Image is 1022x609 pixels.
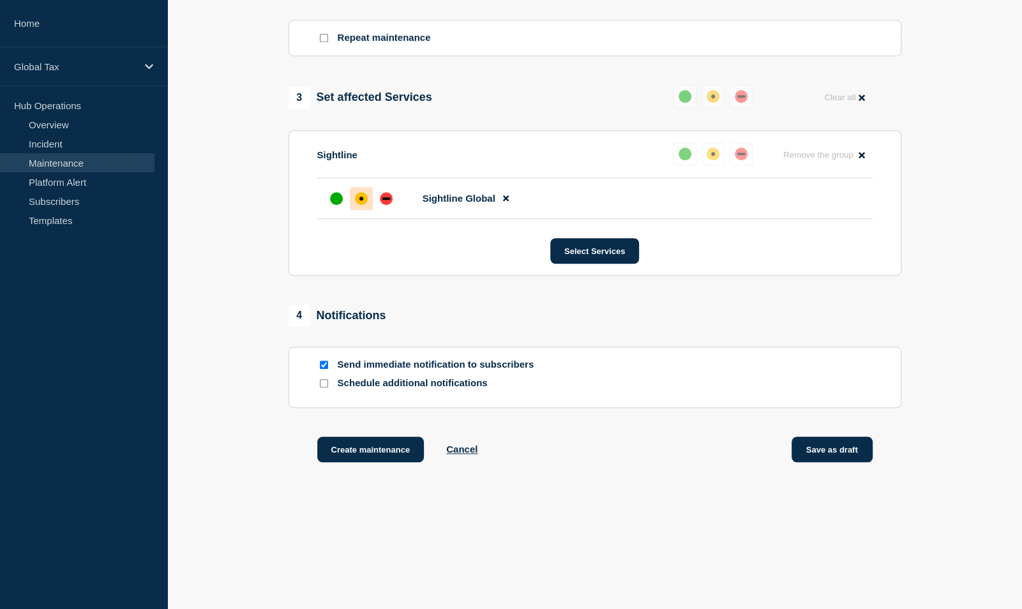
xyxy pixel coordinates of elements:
input: Repeat maintenance [320,34,328,42]
button: Create maintenance [317,437,425,462]
div: affected [355,192,368,205]
div: down [735,147,748,160]
div: up [679,90,691,103]
div: down [380,192,393,205]
span: 3 [289,87,310,109]
p: Repeat maintenance [338,32,431,44]
button: Select Services [550,238,639,264]
button: up [673,85,696,108]
input: Send immediate notification to subscribers [320,361,328,369]
div: Notifications [289,304,386,326]
input: Schedule additional notifications [320,379,328,387]
span: 4 [289,304,310,326]
button: Remove the group [776,142,873,167]
p: Schedule additional notifications [338,377,542,389]
button: down [730,142,753,165]
div: affected [707,90,719,103]
span: Remove the group [783,150,853,160]
span: Sightline Global [423,193,495,204]
div: up [679,147,691,160]
div: up [330,192,343,205]
button: Cancel [446,444,477,455]
button: Clear all [816,85,872,110]
p: Send immediate notification to subscribers [338,359,542,371]
button: down [730,85,753,108]
div: affected [707,147,719,160]
div: down [735,90,748,103]
p: Global Tax [14,61,137,72]
p: Sightline [317,149,357,160]
button: affected [702,142,725,165]
button: affected [702,85,725,108]
button: up [673,142,696,165]
div: Set affected Services [289,87,432,109]
button: Save as draft [792,437,873,462]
